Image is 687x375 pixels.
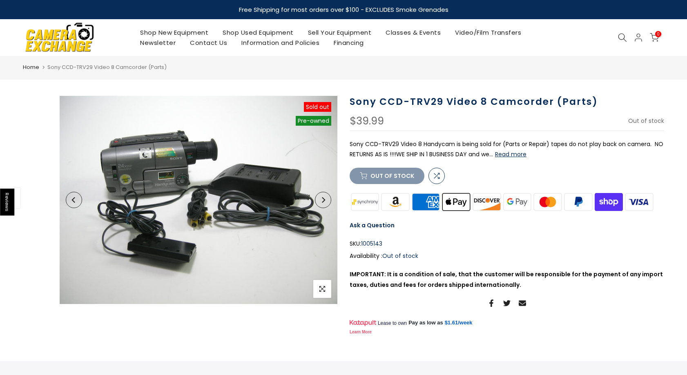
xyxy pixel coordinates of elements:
[350,221,395,229] a: Ask a Question
[593,192,624,212] img: shopify pay
[47,63,167,71] span: Sony CCD-TRV29 Video 8 Camcorder (Parts)
[441,192,472,212] img: apple pay
[378,320,407,326] span: Lease to own
[361,239,382,249] span: 1005143
[628,117,664,125] span: Out of stock
[502,192,533,212] img: google pay
[445,319,473,326] a: $1.61/week
[66,192,82,208] button: Previous
[563,192,594,212] img: paypal
[23,63,39,71] a: Home
[133,27,216,38] a: Shop New Equipment
[519,298,526,308] a: Share on Email
[301,27,379,38] a: Sell Your Equipment
[448,27,529,38] a: Video/Film Transfers
[382,252,418,260] span: Out of stock
[327,38,371,48] a: Financing
[624,192,655,212] img: visa
[350,251,664,261] div: Availability :
[350,330,372,334] a: Learn More
[503,298,511,308] a: Share on Twitter
[350,192,380,212] img: synchrony
[315,192,331,208] button: Next
[133,38,183,48] a: Newsletter
[533,192,563,212] img: master
[408,319,443,326] span: Pay as low as
[350,96,664,108] h1: Sony CCD-TRV29 Video 8 Camcorder (Parts)
[350,116,384,126] div: $39.99
[380,192,411,212] img: amazon payments
[350,270,663,288] strong: IMPORTANT: It is a condition of sale, that the customer will be responsible for the payment of an...
[239,5,448,14] strong: Free Shipping for most orders over $100 - EXCLUDES Smoke Grenades
[655,31,661,37] span: 0
[472,192,502,212] img: discover
[410,192,441,212] img: american express
[350,139,664,160] p: Sony CCD-TRV29 Video 8 Handycam is being sold for (Parts or Repair) tapes do not play back on cam...
[350,239,664,249] div: SKU:
[650,33,659,42] a: 0
[60,96,337,304] img: Sony CCD-TRV29 Video 8 Camcorder (Parts) Video Equipment - Camcorders Sony 1005143
[495,151,526,158] button: Read more
[183,38,234,48] a: Contact Us
[216,27,301,38] a: Shop Used Equipment
[379,27,448,38] a: Classes & Events
[234,38,327,48] a: Information and Policies
[488,298,495,308] a: Share on Facebook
